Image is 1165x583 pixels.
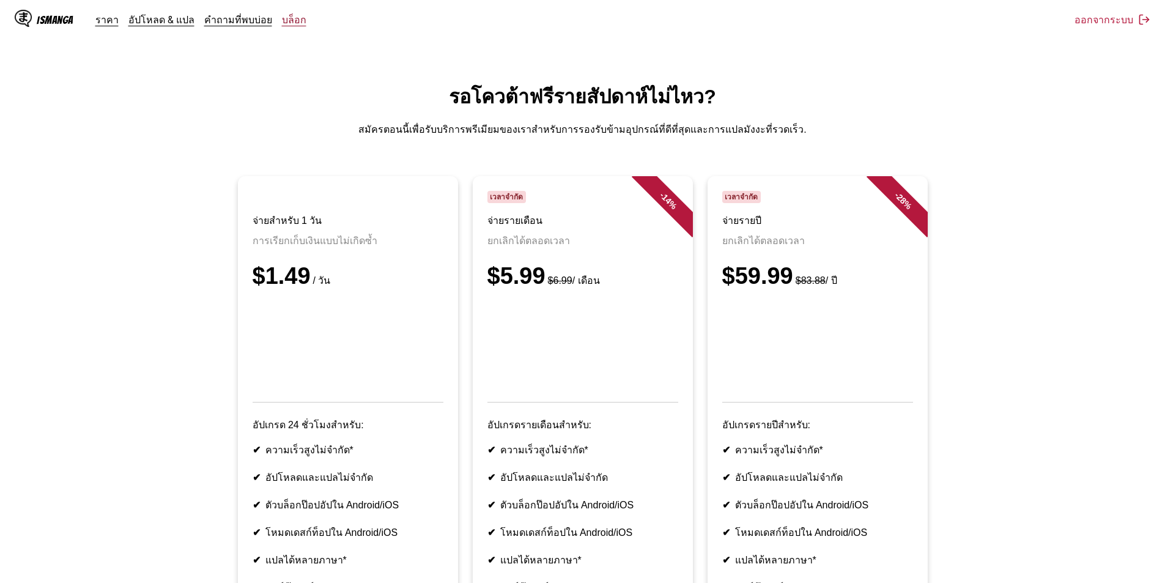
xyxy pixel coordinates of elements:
p: อัปเกรดรายปีสำหรับ: [722,417,913,433]
a: บล็อก [282,13,306,26]
b: ✔ [253,445,261,455]
li: แปลได้หลายภาษา* [722,552,913,568]
b: ✔ [722,527,730,538]
li: ตัวบล็อกป๊อปอัปใน Android/iOS [487,497,678,513]
small: / วัน [311,275,331,286]
b: ✔ [722,500,730,510]
h3: จ่ายรายเดือน [487,213,678,228]
iframe: PayPal [253,304,443,385]
b: ✔ [253,472,261,483]
b: ✔ [253,527,261,538]
li: แปลได้หลายภาษา* [253,552,443,568]
b: ✔ [253,555,261,565]
a: คำถามที่พบบ่อย [204,13,272,26]
p: อัปเกรดรายเดือนสำหรับ: [487,417,678,433]
div: $5.99 [487,263,678,289]
li: ความเร็วสูงไม่จำกัด* [722,442,913,458]
li: แปลได้หลายภาษา* [487,552,678,568]
div: $1.49 [253,263,443,289]
li: โหมดเดสก์ท็อปใน Android/iOS [487,525,678,540]
h3: จ่ายสำหรับ 1 วัน [253,213,443,228]
li: อัปโหลดและแปลไม่จำกัด [487,470,678,485]
b: ✔ [487,472,495,483]
p: สมัครตอนนี้เพื่อรับบริการพรีเมียมของเราสำหรับการรองรับข้ามอุปกรณ์ที่ดีที่สุดและการแปลมังงะที่รวดเ... [10,122,1155,137]
s: $6.99 [548,275,572,286]
b: ✔ [253,500,261,510]
p: ยกเลิกได้ตลอดเวลา [722,233,913,248]
a: อัปโหลด & แปล [128,13,194,26]
b: ✔ [722,555,730,565]
li: ความเร็วสูงไม่จำกัด* [487,442,678,458]
iframe: PayPal [487,304,678,385]
b: ✔ [487,555,495,565]
li: ตัวบล็อกป๊อปอัปใน Android/iOS [722,497,913,513]
span: เวลาจำกัด [487,191,527,203]
h3: จ่ายรายปี [722,213,913,228]
li: โหมดเดสก์ท็อปใน Android/iOS [253,525,443,540]
div: $59.99 [722,263,913,289]
div: IsManga [37,14,73,26]
li: อัปโหลดและแปลไม่จำกัด [253,470,443,485]
p: อัปเกรด 24 ชั่วโมงสำหรับ: [253,417,443,433]
b: ✔ [487,445,495,455]
button: ออกจากระบบ [1074,12,1150,28]
b: ✔ [722,472,730,483]
img: IsManga Logo [15,10,32,27]
a: ราคา [95,13,119,26]
div: - 14 % [631,164,705,237]
p: การเรียกเก็บเงินแบบไม่เกิดซ้ำ [253,233,443,248]
b: ✔ [487,500,495,510]
img: Sign out [1138,13,1150,26]
a: IsManga LogoIsManga [15,10,95,29]
b: ✔ [487,527,495,538]
iframe: PayPal [722,304,913,385]
li: ตัวบล็อกป๊อปอัปใน Android/iOS [253,497,443,513]
b: ✔ [722,445,730,455]
p: ยกเลิกได้ตลอดเวลา [487,233,678,248]
small: / เดือน [546,275,600,286]
li: ความเร็วสูงไม่จำกัด* [253,442,443,458]
span: เวลาจำกัด [722,191,761,203]
s: $83.88 [796,275,826,286]
li: โหมดเดสก์ท็อปใน Android/iOS [722,525,913,540]
small: / ปี [793,275,837,286]
li: อัปโหลดและแปลไม่จำกัด [722,470,913,485]
div: - 28 % [866,164,939,237]
h1: รอโควต้าฟรีรายสัปดาห์ไม่ไหว? [10,81,1155,112]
